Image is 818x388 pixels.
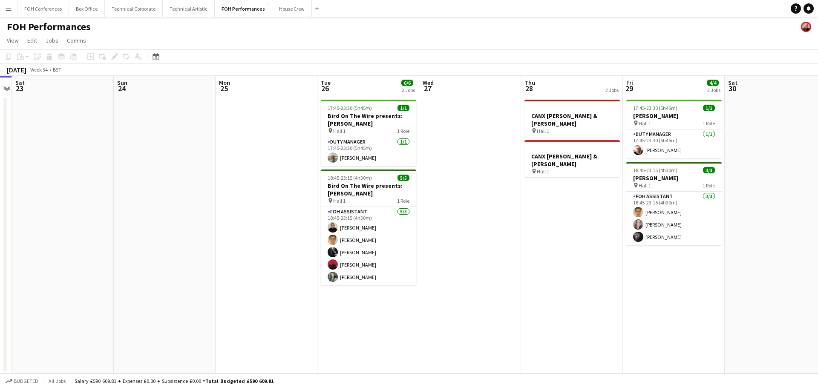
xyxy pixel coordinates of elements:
span: Hall 1 [333,198,346,204]
button: Budgeted [4,377,40,386]
span: Fri [626,79,633,86]
span: 28 [523,83,535,93]
span: 23 [14,83,25,93]
app-card-role: Duty Manager1/117:45-23:30 (5h45m)[PERSON_NAME] [321,137,416,166]
h3: [PERSON_NAME] [626,112,722,120]
app-job-card: 17:45-23:30 (5h45m)1/1Bird On The Wire presents: [PERSON_NAME] Hall 11 RoleDuty Manager1/117:45-2... [321,100,416,166]
app-card-role: FOH Assistant3/318:45-23:15 (4h30m)[PERSON_NAME][PERSON_NAME][PERSON_NAME] [626,192,722,245]
button: Box Office [69,0,105,17]
span: Sun [117,79,127,86]
button: Technical Corporate [105,0,163,17]
app-job-card: 18:45-23:15 (4h30m)5/5Bird On The Wire presents: [PERSON_NAME] Hall 11 RoleFOH Assistant5/518:45-... [321,170,416,285]
span: 1 Role [703,182,715,189]
span: Edit [27,37,37,44]
a: Comms [63,35,89,46]
span: Hall 1 [639,120,651,126]
span: Thu [524,79,535,86]
a: Edit [24,35,40,46]
span: 29 [625,83,633,93]
span: 1/1 [397,105,409,111]
app-card-role: Duty Manager1/117:45-23:30 (5h45m)[PERSON_NAME] [626,129,722,158]
button: Technical Artistic [163,0,215,17]
span: 26 [320,83,331,93]
span: 1/1 [703,105,715,111]
h3: Bird On The Wire presents: [PERSON_NAME] [321,112,416,127]
span: 6/6 [401,80,413,86]
button: House Crew [272,0,312,17]
span: Sat [728,79,737,86]
app-job-card: CANX [PERSON_NAME] & [PERSON_NAME] Hall 1 [524,100,620,137]
span: 18:45-23:15 (4h30m) [328,175,372,181]
span: Mon [219,79,230,86]
span: Wed [423,79,434,86]
span: 1 Role [397,128,409,134]
span: Hall 1 [639,182,651,189]
span: Budgeted [14,378,38,384]
span: Hall 1 [537,128,549,134]
h3: [PERSON_NAME] [626,174,722,182]
button: FOH Performances [215,0,272,17]
h3: CANX [PERSON_NAME] & [PERSON_NAME] [524,152,620,168]
span: 27 [421,83,434,93]
span: 17:45-23:30 (5h45m) [328,105,372,111]
span: 25 [218,83,230,93]
span: 18:45-23:15 (4h30m) [633,167,677,173]
span: 3/3 [703,167,715,173]
span: Comms [67,37,86,44]
a: View [3,35,22,46]
span: Total Budgeted £590 609.81 [205,378,274,384]
div: BST [53,66,61,73]
span: 4/4 [707,80,719,86]
div: 2 Jobs [605,87,619,93]
button: FOH Conferences [17,0,69,17]
span: 17:45-23:30 (5h45m) [633,105,677,111]
span: 1 Role [703,120,715,126]
h3: Bird On The Wire presents: [PERSON_NAME] [321,182,416,197]
app-card-role: FOH Assistant5/518:45-23:15 (4h30m)[PERSON_NAME][PERSON_NAME][PERSON_NAME][PERSON_NAME][PERSON_NAME] [321,207,416,285]
span: 24 [116,83,127,93]
span: Hall 1 [537,168,549,175]
span: Hall 1 [333,128,346,134]
h1: FOH Performances [7,20,91,33]
span: Jobs [46,37,58,44]
app-user-avatar: PERM Chris Nye [801,22,811,32]
app-job-card: 18:45-23:15 (4h30m)3/3[PERSON_NAME] Hall 11 RoleFOH Assistant3/318:45-23:15 (4h30m)[PERSON_NAME][... [626,162,722,245]
span: All jobs [47,378,67,384]
span: Tue [321,79,331,86]
span: View [7,37,19,44]
span: Week 34 [28,66,49,73]
span: 1 Role [397,198,409,204]
div: [DATE] [7,66,26,74]
span: 30 [727,83,737,93]
span: 5/5 [397,175,409,181]
div: Salary £590 609.81 + Expenses £0.00 + Subsistence £0.00 = [75,378,274,384]
app-job-card: 17:45-23:30 (5h45m)1/1[PERSON_NAME] Hall 11 RoleDuty Manager1/117:45-23:30 (5h45m)[PERSON_NAME] [626,100,722,158]
div: 2 Jobs [402,87,415,93]
div: 2 Jobs [707,87,720,93]
span: Sat [15,79,25,86]
app-job-card: CANX [PERSON_NAME] & [PERSON_NAME] Hall 1 [524,140,620,177]
a: Jobs [42,35,62,46]
h3: CANX [PERSON_NAME] & [PERSON_NAME] [524,112,620,127]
